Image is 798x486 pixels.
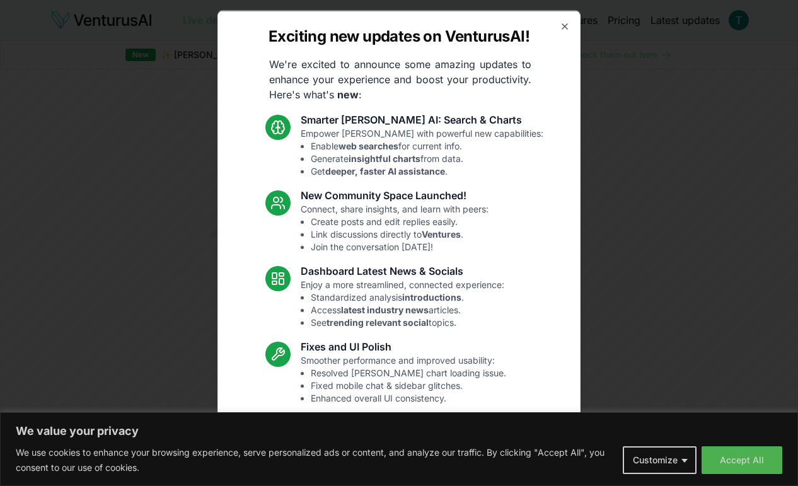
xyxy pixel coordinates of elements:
[349,153,420,163] strong: insightful charts
[311,379,506,391] li: Fixed mobile chat & sidebar glitches.
[337,88,359,100] strong: new
[301,338,506,354] h3: Fixes and UI Polish
[301,187,489,202] h3: New Community Space Launched!
[269,26,529,46] h2: Exciting new updates on VenturusAI!
[422,228,461,239] strong: Ventures
[311,228,489,240] li: Link discussions directly to .
[325,165,445,176] strong: deeper, faster AI assistance
[311,139,543,152] li: Enable for current info.
[311,165,543,177] li: Get .
[301,278,504,328] p: Enjoy a more streamlined, connected experience:
[311,291,504,303] li: Standardized analysis .
[301,354,506,404] p: Smoother performance and improved usability:
[301,127,543,177] p: Empower [PERSON_NAME] with powerful new capabilities:
[311,316,504,328] li: See topics.
[311,303,504,316] li: Access articles.
[311,152,543,165] li: Generate from data.
[338,140,398,151] strong: web searches
[311,391,506,404] li: Enhanced overall UI consistency.
[301,112,543,127] h3: Smarter [PERSON_NAME] AI: Search & Charts
[301,263,504,278] h3: Dashboard Latest News & Socials
[259,56,541,101] p: We're excited to announce some amazing updates to enhance your experience and boost your producti...
[311,366,506,379] li: Resolved [PERSON_NAME] chart loading issue.
[311,215,489,228] li: Create posts and edit replies easily.
[311,240,489,253] li: Join the conversation [DATE]!
[341,304,429,315] strong: latest industry news
[327,316,429,327] strong: trending relevant social
[301,202,489,253] p: Connect, share insights, and learn with peers:
[258,414,540,460] p: These updates are designed to make VenturusAI more powerful, intuitive, and user-friendly. Let us...
[402,291,461,302] strong: introductions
